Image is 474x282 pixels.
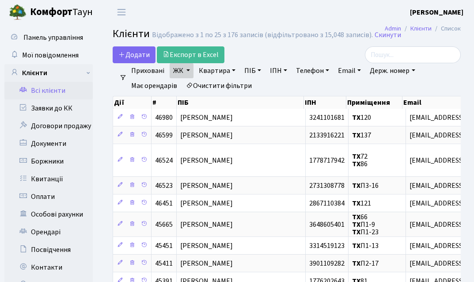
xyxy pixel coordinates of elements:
span: Таун [30,5,93,20]
span: 46980 [155,113,173,122]
div: Відображено з 1 по 25 з 176 записів (відфільтровано з 15,048 записів). [152,31,373,39]
a: Договори продажу [4,117,93,135]
a: Боржники [4,152,93,170]
span: [PERSON_NAME] [180,220,233,229]
span: 72 86 [352,152,368,169]
b: ТХ [352,259,360,268]
span: 120 [352,113,371,122]
a: Посвідчення [4,241,93,259]
a: Admin [385,24,401,33]
a: Квитанції [4,170,93,188]
li: Список [432,24,461,34]
b: ТХ [352,152,360,161]
b: ТХ [352,212,360,222]
nav: breadcrumb [372,19,474,38]
a: Приховані [128,63,168,78]
a: Особові рахунки [4,206,93,223]
span: [PERSON_NAME] [180,198,233,208]
b: ТХ [352,198,360,208]
th: Дії [113,96,152,109]
span: Панель управління [23,33,83,42]
span: П2-17 [352,259,379,268]
img: logo.png [9,4,27,21]
span: Клієнти [113,26,150,42]
a: Квартира [195,63,239,78]
span: 46523 [155,181,173,191]
a: Додати [113,46,155,63]
a: Орендарі [4,223,93,241]
th: ІПН [304,96,347,109]
span: 66 П1-9 П1-23 [352,212,379,237]
a: Всі клієнти [4,82,93,99]
span: [PERSON_NAME] [180,241,233,251]
span: Додати [118,50,150,60]
a: [PERSON_NAME] [410,7,463,18]
span: 46524 [155,156,173,165]
span: 46599 [155,130,173,140]
b: ТХ [352,113,360,122]
span: 45451 [155,241,173,251]
span: 45665 [155,220,173,229]
a: Очистити фільтри [182,78,255,93]
th: ПІБ [177,96,304,109]
b: [PERSON_NAME] [410,8,463,17]
span: 3314519123 [309,241,345,251]
span: 2731308778 [309,181,345,191]
span: П1-13 [352,241,379,251]
a: Клієнти [4,64,93,82]
b: ТХ [352,130,360,140]
a: Телефон [292,63,333,78]
a: Держ. номер [366,63,418,78]
th: Приміщення [346,96,402,109]
a: Документи [4,135,93,152]
span: 3241101681 [309,113,345,122]
button: Переключити навігацію [110,5,133,19]
a: Клієнти [410,24,432,33]
input: Пошук... [365,46,461,63]
a: Оплати [4,188,93,206]
span: 46451 [155,198,173,208]
a: Має орендарів [128,78,181,93]
span: [PERSON_NAME] [180,259,233,268]
a: Мої повідомлення [4,46,93,64]
th: # [152,96,177,109]
span: 2867110384 [309,198,345,208]
b: Комфорт [30,5,72,19]
b: ТХ [352,220,360,229]
span: 45411 [155,259,173,268]
a: Контакти [4,259,93,276]
span: 2133916221 [309,130,345,140]
a: ІПН [266,63,291,78]
b: ТХ [352,227,360,237]
span: 1778717942 [309,156,345,165]
a: Панель управління [4,29,93,46]
span: 121 [352,198,371,208]
a: ПІБ [241,63,265,78]
span: Мої повідомлення [22,50,79,60]
span: 137 [352,130,371,140]
a: Скинути [375,31,401,39]
a: Експорт в Excel [157,46,224,63]
a: Заявки до КК [4,99,93,117]
span: [PERSON_NAME] [180,113,233,122]
span: П3-16 [352,181,379,191]
a: Email [334,63,364,78]
a: ЖК [170,63,193,78]
b: ТХ [352,160,360,169]
span: [PERSON_NAME] [180,181,233,191]
b: ТХ [352,241,360,251]
span: [PERSON_NAME] [180,130,233,140]
span: [PERSON_NAME] [180,156,233,165]
span: 3901109282 [309,259,345,268]
span: 3648605401 [309,220,345,229]
b: ТХ [352,181,360,191]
